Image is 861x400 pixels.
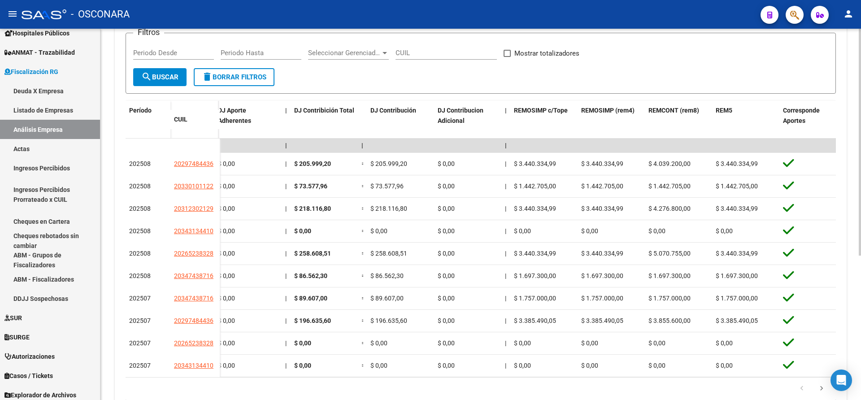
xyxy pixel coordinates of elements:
[438,160,455,167] span: $ 0,00
[505,183,506,190] span: |
[438,362,455,369] span: $ 0,00
[133,68,187,86] button: Buscar
[514,295,556,302] span: $ 1.757.000,00
[4,390,76,400] span: Explorador de Archivos
[648,339,665,347] span: $ 0,00
[218,227,235,235] span: $ 0,00
[174,250,213,257] span: 20265238328
[285,160,287,167] span: |
[648,362,665,369] span: $ 0,00
[648,107,699,114] span: REMCONT (rem8)
[648,160,691,167] span: $ 4.039.200,00
[174,362,213,369] span: 20343134410
[4,352,55,361] span: Autorizaciones
[7,9,18,19] mat-icon: menu
[581,339,598,347] span: $ 0,00
[793,384,810,394] a: go to previous page
[174,116,187,123] span: CUIL
[202,71,213,82] mat-icon: delete
[141,73,178,81] span: Buscar
[514,107,568,114] span: REMOSIMP c/Tope
[505,339,506,347] span: |
[438,227,455,235] span: $ 0,00
[367,101,434,161] datatable-header-cell: DJ Contribución
[218,160,235,167] span: $ 0,00
[285,183,287,190] span: |
[505,227,506,235] span: |
[285,295,287,302] span: |
[218,272,235,279] span: $ 0,00
[129,272,151,279] span: 202508
[129,295,151,302] span: 202507
[174,227,213,235] span: 20343134410
[510,101,578,161] datatable-header-cell: REMOSIMP c/Tope
[174,295,213,302] span: 20347438716
[361,183,365,190] span: =
[129,205,151,212] span: 202508
[174,205,213,212] span: 20312302129
[294,362,311,369] span: $ 0,00
[505,295,506,302] span: |
[285,227,287,235] span: |
[285,272,287,279] span: |
[370,160,407,167] span: $ 205.999,20
[438,250,455,257] span: $ 0,00
[4,313,22,323] span: SUR
[514,48,579,59] span: Mostrar totalizadores
[514,317,556,324] span: $ 3.385.490,05
[174,339,213,347] span: 20265238328
[716,160,758,167] span: $ 3.440.334,99
[174,160,213,167] span: 20297484436
[716,107,732,114] span: REM5
[361,272,365,279] span: =
[294,227,311,235] span: $ 0,00
[581,295,623,302] span: $ 1.757.000,00
[716,362,733,369] span: $ 0,00
[285,362,287,369] span: |
[126,101,170,139] datatable-header-cell: Período
[783,107,820,124] span: Corresponde Aportes
[361,160,365,167] span: =
[831,370,852,391] div: Open Intercom Messenger
[308,49,381,57] span: Seleccionar Gerenciador
[716,339,733,347] span: $ 0,00
[505,362,506,369] span: |
[716,295,758,302] span: $ 1.757.000,00
[218,339,235,347] span: $ 0,00
[370,295,404,302] span: $ 89.607,00
[294,205,331,212] span: $ 218.116,80
[294,317,331,324] span: $ 196.635,60
[716,183,758,190] span: $ 1.442.705,00
[361,339,365,347] span: =
[294,160,331,167] span: $ 205.999,20
[514,362,531,369] span: $ 0,00
[361,227,365,235] span: =
[581,107,635,114] span: REMOSIMP (rem4)
[4,48,75,57] span: ANMAT - Trazabilidad
[716,205,758,212] span: $ 3.440.334,99
[71,4,130,24] span: - OSCONARA
[129,183,151,190] span: 202508
[370,183,404,190] span: $ 73.577,96
[285,107,287,114] span: |
[194,68,274,86] button: Borrar Filtros
[129,362,151,369] span: 202507
[174,183,213,190] span: 20330101122
[285,339,287,347] span: |
[285,317,287,324] span: |
[578,101,645,161] datatable-header-cell: REMOSIMP (rem4)
[514,205,556,212] span: $ 3.440.334,99
[581,317,623,324] span: $ 3.385.490,05
[648,317,691,324] span: $ 3.855.600,00
[514,272,556,279] span: $ 1.697.300,00
[581,183,623,190] span: $ 1.442.705,00
[438,205,455,212] span: $ 0,00
[581,227,598,235] span: $ 0,00
[716,272,758,279] span: $ 1.697.300,00
[294,295,327,302] span: $ 89.607,00
[129,160,151,167] span: 202508
[370,227,387,235] span: $ 0,00
[514,227,531,235] span: $ 0,00
[361,362,365,369] span: =
[581,250,623,257] span: $ 3.440.334,99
